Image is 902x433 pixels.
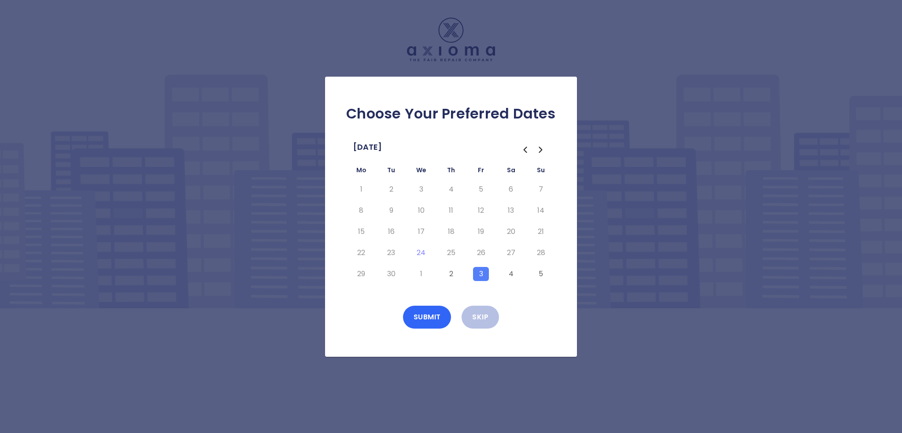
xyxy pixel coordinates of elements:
button: Friday, September 12th, 2025 [473,204,489,218]
button: Go to the Previous Month [517,142,533,158]
h2: Choose Your Preferred Dates [339,105,563,122]
button: Wednesday, September 3rd, 2025 [413,182,429,196]
button: Thursday, September 18th, 2025 [443,225,459,239]
button: Tuesday, September 9th, 2025 [383,204,399,218]
span: [DATE] [353,140,382,154]
th: Friday [466,165,496,179]
th: Monday [346,165,376,179]
button: Thursday, September 25th, 2025 [443,246,459,260]
button: Thursday, October 2nd, 2025 [443,267,459,281]
button: Sunday, September 7th, 2025 [533,182,549,196]
button: Monday, September 1st, 2025 [353,182,369,196]
button: Friday, September 19th, 2025 [473,225,489,239]
button: Saturday, September 20th, 2025 [503,225,519,239]
button: Tuesday, September 16th, 2025 [383,225,399,239]
button: Thursday, September 4th, 2025 [443,182,459,196]
button: Sunday, September 14th, 2025 [533,204,549,218]
button: Monday, September 22nd, 2025 [353,246,369,260]
button: Monday, September 8th, 2025 [353,204,369,218]
button: Thursday, September 11th, 2025 [443,204,459,218]
button: Today, Wednesday, September 24th, 2025 [413,246,429,260]
button: Monday, September 15th, 2025 [353,225,369,239]
img: Logo [407,18,495,61]
button: Wednesday, September 10th, 2025 [413,204,429,218]
table: September 2025 [346,165,556,285]
th: Saturday [496,165,526,179]
button: Wednesday, September 17th, 2025 [413,225,429,239]
th: Wednesday [406,165,436,179]
button: Go to the Next Month [533,142,549,158]
button: Monday, September 29th, 2025 [353,267,369,281]
button: Saturday, September 13th, 2025 [503,204,519,218]
button: Tuesday, September 30th, 2025 [383,267,399,281]
th: Tuesday [376,165,406,179]
button: Sunday, October 5th, 2025 [533,267,549,281]
th: Sunday [526,165,556,179]
button: Submit [403,306,451,329]
button: Friday, September 26th, 2025 [473,246,489,260]
button: Skip [462,306,499,329]
button: Tuesday, September 23rd, 2025 [383,246,399,260]
button: Saturday, September 6th, 2025 [503,182,519,196]
button: Sunday, September 28th, 2025 [533,246,549,260]
button: Wednesday, October 1st, 2025 [413,267,429,281]
button: Sunday, September 21st, 2025 [533,225,549,239]
button: Friday, October 3rd, 2025, selected [473,267,489,281]
button: Friday, September 5th, 2025 [473,182,489,196]
button: Saturday, October 4th, 2025 [503,267,519,281]
button: Tuesday, September 2nd, 2025 [383,182,399,196]
th: Thursday [436,165,466,179]
button: Saturday, September 27th, 2025 [503,246,519,260]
